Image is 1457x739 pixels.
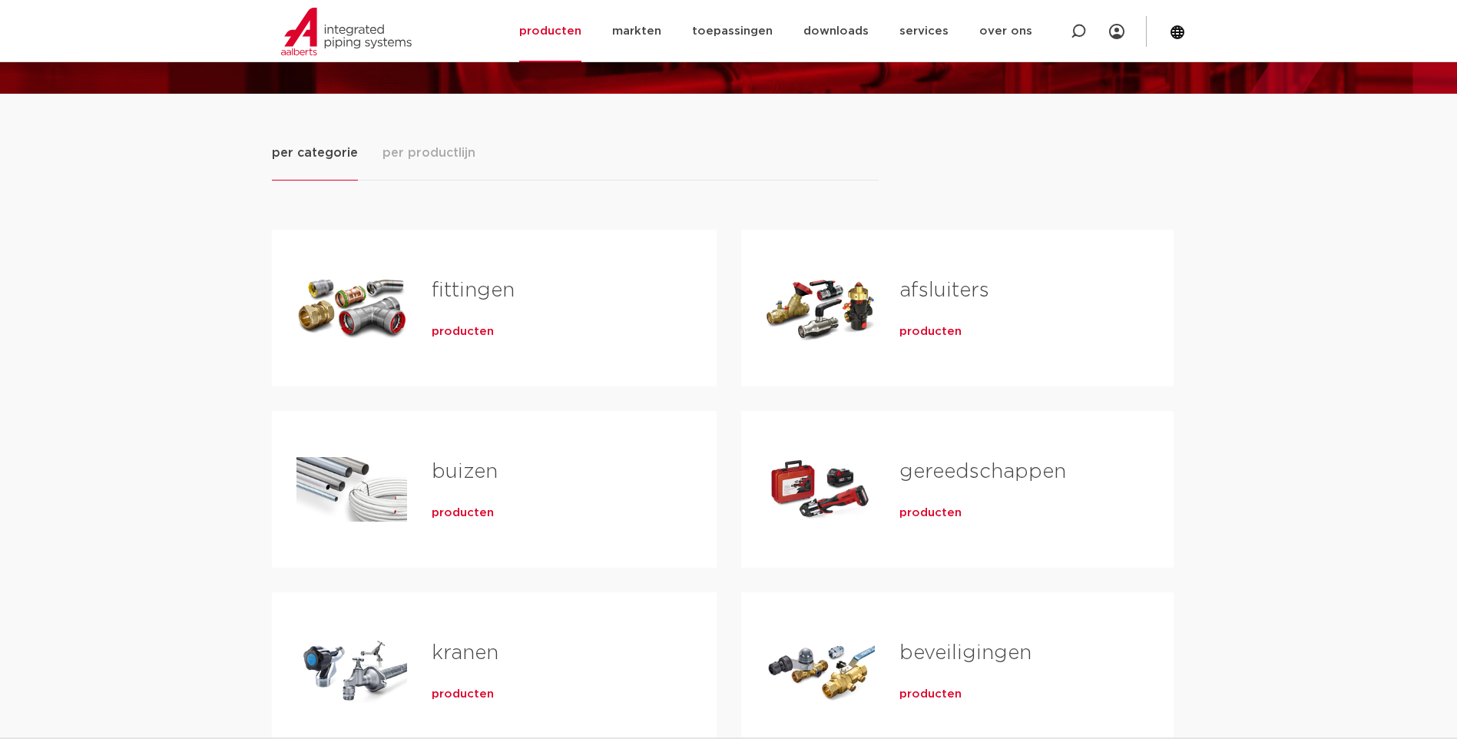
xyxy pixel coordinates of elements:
[899,687,962,702] a: producten
[382,144,475,162] span: per productlijn
[899,505,962,521] a: producten
[272,144,358,162] span: per categorie
[899,280,989,300] a: afsluiters
[432,280,515,300] a: fittingen
[432,687,494,702] a: producten
[899,324,962,340] a: producten
[432,643,498,663] a: kranen
[432,462,498,482] a: buizen
[432,505,494,521] a: producten
[899,462,1066,482] a: gereedschappen
[899,643,1031,663] a: beveiligingen
[432,324,494,340] a: producten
